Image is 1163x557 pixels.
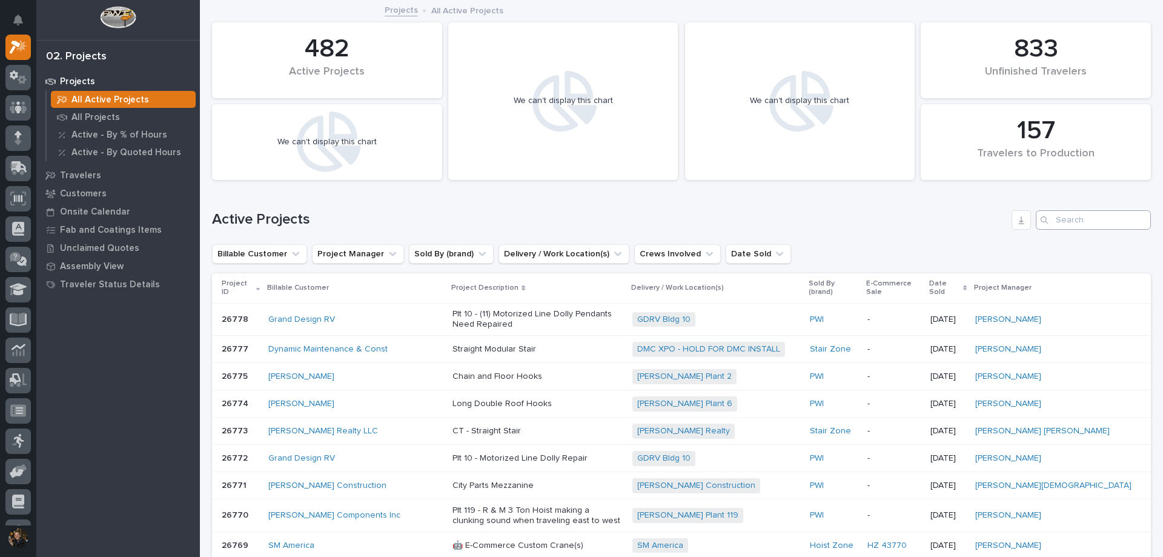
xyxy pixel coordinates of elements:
[452,344,623,355] p: Straight Modular Stair
[810,426,851,436] a: Stair Zone
[941,116,1130,146] div: 157
[36,166,200,184] a: Travelers
[941,65,1130,91] div: Unfinished Travelers
[222,369,250,382] p: 26775
[974,281,1032,295] p: Project Manager
[930,372,966,382] p: [DATE]
[267,281,329,295] p: Billable Customer
[810,344,851,355] a: Stair Zone
[867,453,921,464] p: -
[71,130,167,141] p: Active - By % of Hours
[975,481,1132,491] a: [PERSON_NAME][DEMOGRAPHIC_DATA]
[637,344,780,355] a: DMC XPO - HOLD FOR DMC INSTALL
[451,281,519,295] p: Project Description
[930,344,966,355] p: [DATE]
[47,91,200,108] a: All Active Projects
[810,315,824,325] a: PWI
[46,50,107,64] div: 02. Projects
[637,372,732,382] a: [PERSON_NAME] Plant 2
[212,211,1007,228] h1: Active Projects
[452,372,623,382] p: Chain and Floor Hooks
[60,170,101,181] p: Travelers
[222,508,251,521] p: 26770
[867,344,921,355] p: -
[15,15,31,34] div: Notifications
[36,257,200,275] a: Assembly View
[268,315,335,325] a: Grand Design RV
[810,481,824,491] a: PWI
[268,510,400,521] a: [PERSON_NAME] Components Inc
[212,418,1151,445] tr: 2677326773 [PERSON_NAME] Realty LLC CT - Straight Stair[PERSON_NAME] Realty Stair Zone -[DATE][PE...
[268,541,314,551] a: SM America
[222,396,251,409] p: 26774
[452,481,623,491] p: City Parts Mezzanine
[212,336,1151,363] tr: 2677726777 Dynamic Maintenance & Const Straight Modular StairDMC XPO - HOLD FOR DMC INSTALL Stair...
[409,244,494,264] button: Sold By (brand)
[637,315,691,325] a: GDRV Bldg 10
[36,72,200,90] a: Projects
[867,541,907,551] a: HZ 43770
[212,244,307,264] button: Billable Customer
[637,481,755,491] a: [PERSON_NAME] Construction
[385,2,418,16] a: Projects
[36,239,200,257] a: Unclaimed Quotes
[867,481,921,491] p: -
[930,315,966,325] p: [DATE]
[47,126,200,143] a: Active - By % of Hours
[975,510,1041,521] a: [PERSON_NAME]
[5,525,31,551] button: users-avatar
[929,277,959,299] p: Date Sold
[452,505,623,526] p: Plt 119 - R & M 3 Ton Hoist making a clunking sound when traveling east to west
[975,541,1041,551] a: [PERSON_NAME]
[268,399,334,409] a: [PERSON_NAME]
[637,453,691,464] a: GDRV Bldg 10
[212,363,1151,390] tr: 2677526775 [PERSON_NAME] Chain and Floor Hooks[PERSON_NAME] Plant 2 PWI -[DATE][PERSON_NAME]
[930,541,966,551] p: [DATE]
[36,202,200,221] a: Onsite Calendar
[60,261,124,272] p: Assembly View
[222,277,253,299] p: Project ID
[975,372,1041,382] a: [PERSON_NAME]
[975,453,1041,464] a: [PERSON_NAME]
[60,225,162,236] p: Fab and Coatings Items
[499,244,629,264] button: Delivery / Work Location(s)
[233,34,422,64] div: 482
[452,541,623,551] p: 🤖 E-Commerce Custom Crane(s)
[941,34,1130,64] div: 833
[268,481,386,491] a: [PERSON_NAME] Construction
[71,95,149,105] p: All Active Projects
[514,96,613,106] div: We can't display this chart
[975,315,1041,325] a: [PERSON_NAME]
[637,399,732,409] a: [PERSON_NAME] Plant 6
[233,65,422,91] div: Active Projects
[637,510,738,521] a: [PERSON_NAME] Plant 119
[222,451,250,464] p: 26772
[36,275,200,293] a: Traveler Status Details
[930,426,966,436] p: [DATE]
[452,399,623,409] p: Long Double Roof Hooks
[452,426,623,436] p: CT - Straight Stair
[222,538,251,551] p: 26769
[452,453,623,464] p: Plt 10 - Motorized Line Dolly Repair
[631,281,724,295] p: Delivery / Work Location(s)
[431,3,503,16] p: All Active Projects
[60,76,95,87] p: Projects
[222,312,251,325] p: 26778
[975,344,1041,355] a: [PERSON_NAME]
[1036,210,1151,230] div: Search
[810,541,853,551] a: Hoist Zone
[212,390,1151,418] tr: 2677426774 [PERSON_NAME] Long Double Roof Hooks[PERSON_NAME] Plant 6 PWI -[DATE][PERSON_NAME]
[212,472,1151,499] tr: 2677126771 [PERSON_NAME] Construction City Parts Mezzanine[PERSON_NAME] Construction PWI -[DATE][...
[268,372,334,382] a: [PERSON_NAME]
[452,309,623,330] p: Plt 10 - (11) Motorized Line Dolly Pendants Need Repaired
[47,108,200,125] a: All Projects
[71,112,120,123] p: All Projects
[277,137,377,147] div: We can't display this chart
[268,453,335,464] a: Grand Design RV
[212,499,1151,532] tr: 2677026770 [PERSON_NAME] Components Inc Plt 119 - R & M 3 Ton Hoist making a clunking sound when ...
[5,7,31,33] button: Notifications
[867,510,921,521] p: -
[100,6,136,28] img: Workspace Logo
[810,399,824,409] a: PWI
[47,144,200,161] a: Active - By Quoted Hours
